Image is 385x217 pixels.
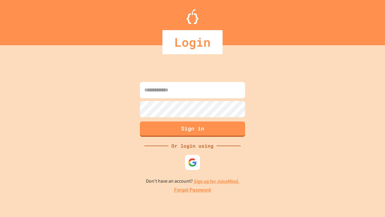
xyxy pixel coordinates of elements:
[360,193,379,211] iframe: chat widget
[335,167,379,192] iframe: chat widget
[146,178,239,185] p: Don't have an account?
[162,30,223,54] div: Login
[188,158,197,167] img: google-icon.svg
[194,178,239,184] a: Sign up for JuiceMind.
[168,142,217,149] div: Or login using
[186,9,199,24] img: Logo.svg
[140,121,245,137] button: Sign in
[174,187,211,194] a: Forgot Password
